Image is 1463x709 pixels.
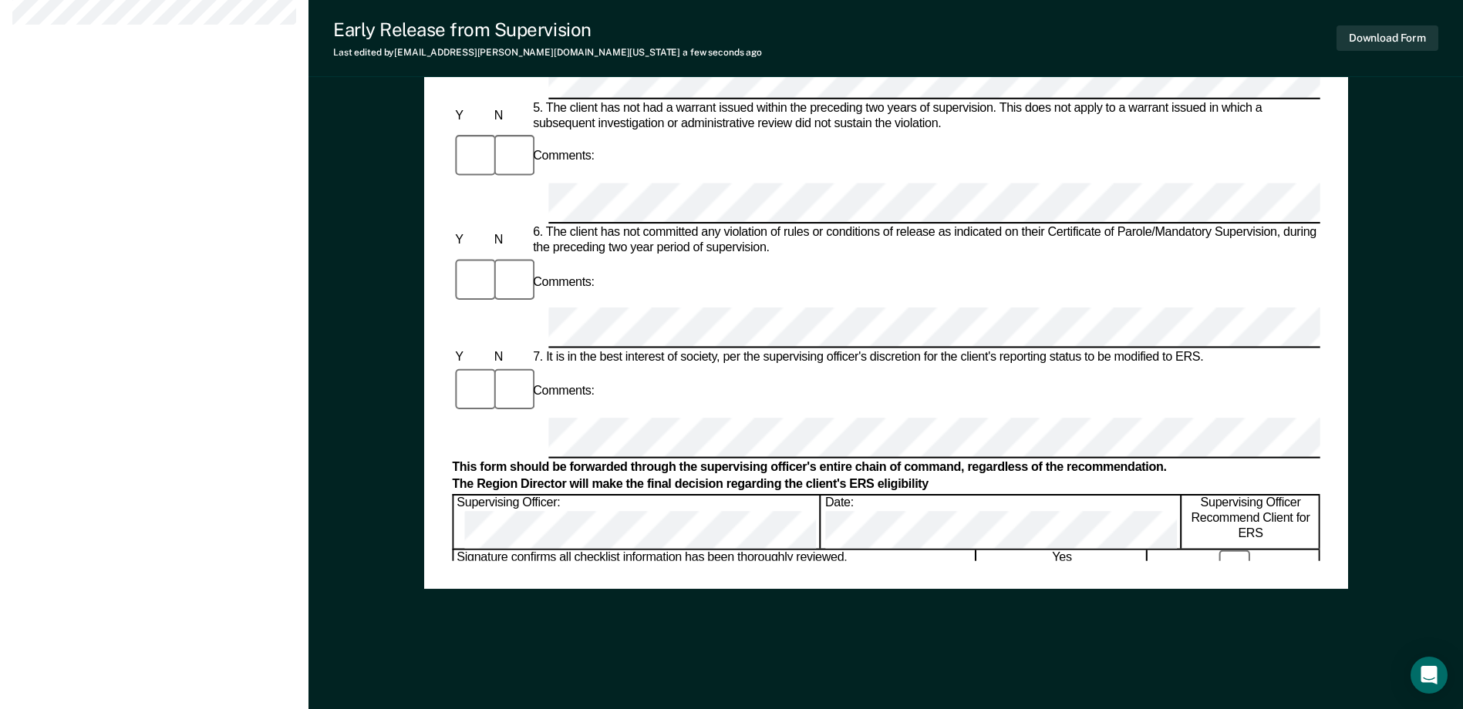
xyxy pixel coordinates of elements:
[452,233,490,248] div: Y
[453,550,976,582] div: Signature confirms all checklist information has been thoroughly reviewed.
[452,350,490,365] div: Y
[530,274,598,290] div: Comments:
[530,350,1320,365] div: 7. It is in the best interest of society, per the supervising officer's discretion for the client...
[530,100,1320,131] div: 5. The client has not had a warrant issued within the preceding two years of supervision. This do...
[822,496,1181,549] div: Date:
[490,350,529,365] div: N
[452,459,1320,475] div: This form should be forwarded through the supervising officer's entire chain of command, regardle...
[530,384,598,399] div: Comments:
[452,476,1320,492] div: The Region Director will make the final decision regarding the client's ERS eligibility
[683,47,762,58] span: a few seconds ago
[452,108,490,123] div: Y
[490,233,529,248] div: N
[530,150,598,165] div: Comments:
[490,108,529,123] div: N
[977,550,1148,582] div: Yes
[333,18,762,41] div: Early Release from Supervision
[1337,25,1438,51] button: Download Form
[1411,657,1448,694] div: Open Intercom Messenger
[453,496,821,549] div: Supervising Officer:
[333,47,762,58] div: Last edited by [EMAIL_ADDRESS][PERSON_NAME][DOMAIN_NAME][US_STATE]
[1182,496,1320,549] div: Supervising Officer Recommend Client for ERS
[530,225,1320,256] div: 6. The client has not committed any violation of rules or conditions of release as indicated on t...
